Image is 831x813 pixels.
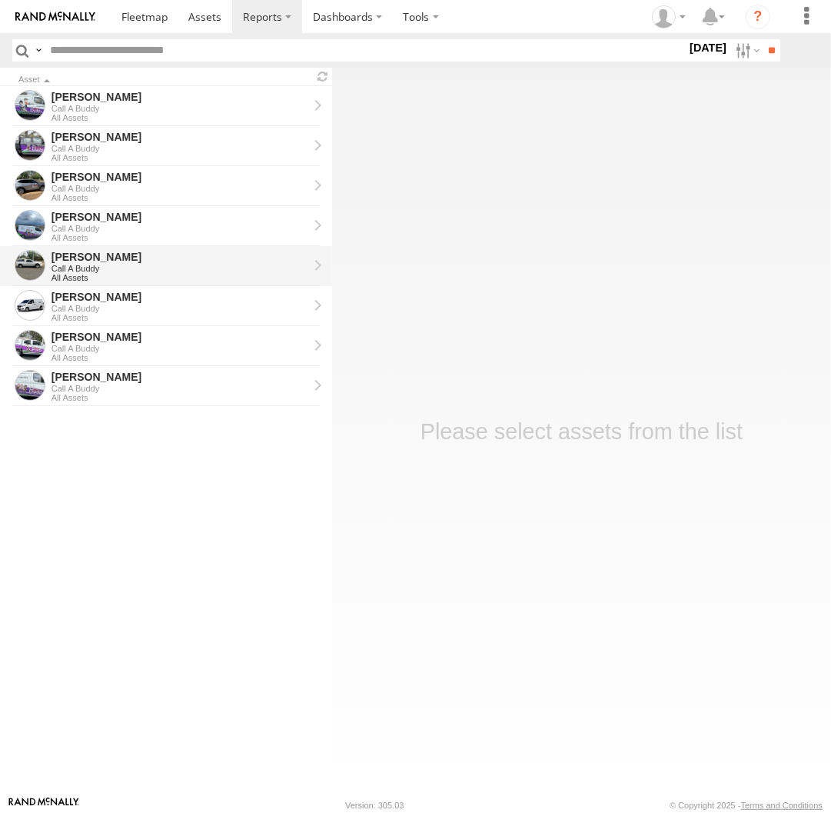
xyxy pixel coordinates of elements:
div: All Assets [52,113,308,122]
div: Call A Buddy [52,104,308,113]
div: Daniel - View Asset History [52,330,308,344]
div: All Assets [52,393,308,402]
div: All Assets [52,353,308,362]
div: Tom - View Asset History [52,90,308,104]
div: Helen Mason [647,5,691,28]
a: Terms and Conditions [741,801,823,810]
div: Jamie - View Asset History [52,210,308,224]
div: Call A Buddy [52,344,308,353]
div: Version: 305.03 [345,801,404,810]
label: Search Filter Options [730,39,763,62]
div: All Assets [52,153,308,162]
div: All Assets [52,313,308,322]
div: All Assets [52,233,308,242]
div: Call A Buddy [52,304,308,313]
label: Search Query [32,39,45,62]
div: Andrew - View Asset History [52,250,308,264]
div: Michael - View Asset History [52,290,308,304]
div: © Copyright 2025 - [670,801,823,810]
div: Call A Buddy [52,264,308,273]
div: Call A Buddy [52,144,308,153]
div: Click to Sort [18,76,307,84]
div: Kyle - View Asset History [52,130,308,144]
div: Peter - View Asset History [52,370,308,384]
a: Visit our Website [8,798,79,813]
div: All Assets [52,273,308,282]
div: Call A Buddy [52,224,308,233]
div: All Assets [52,193,308,202]
i: ? [746,5,770,29]
div: Call A Buddy [52,184,308,193]
span: Refresh [314,69,332,84]
div: Chris - View Asset History [52,170,308,184]
img: rand-logo.svg [15,12,95,22]
label: [DATE] [686,39,730,56]
div: Call A Buddy [52,384,308,393]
